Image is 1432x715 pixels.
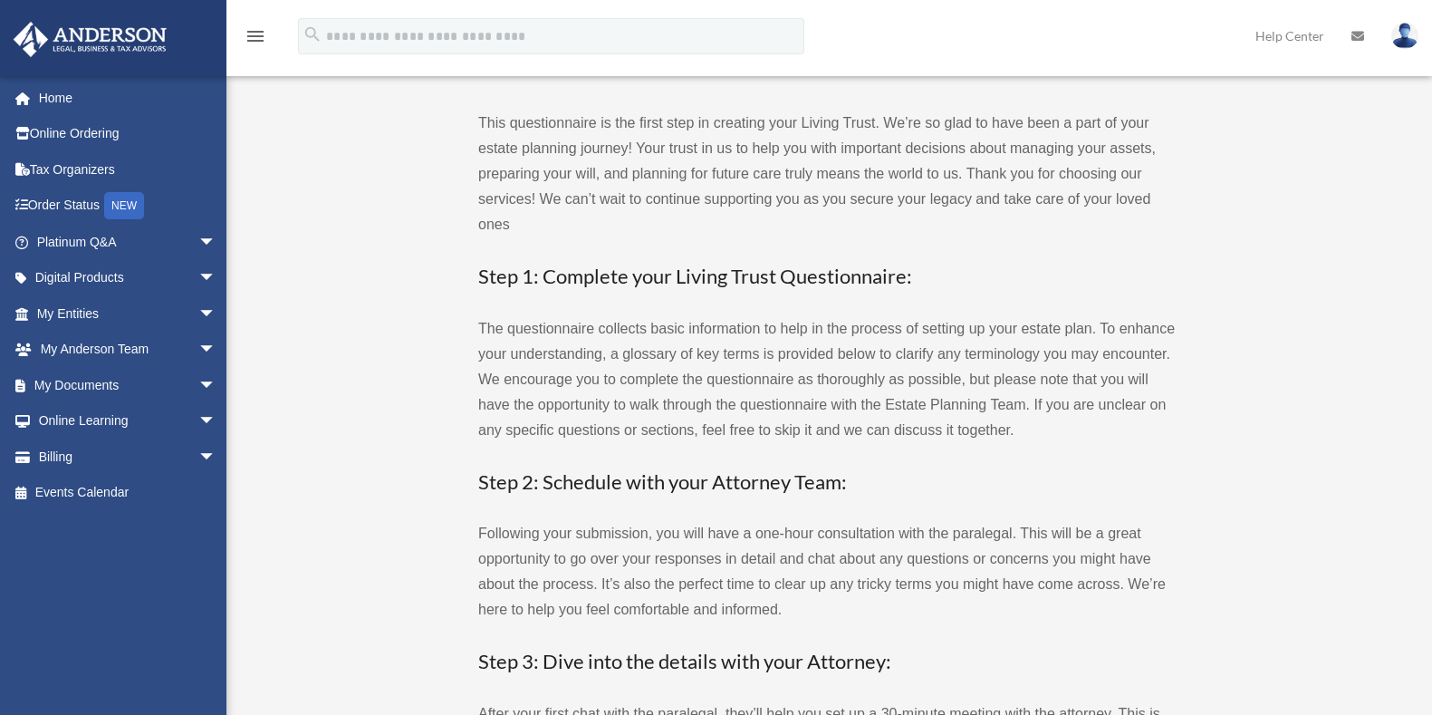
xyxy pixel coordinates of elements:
a: My Anderson Teamarrow_drop_down [13,332,244,368]
a: My Documentsarrow_drop_down [13,367,244,403]
p: Following your submission, you will have a one-hour consultation with the paralegal. This will be... [478,521,1176,623]
a: Digital Productsarrow_drop_down [13,260,244,296]
a: menu [245,32,266,47]
a: Home [13,80,244,116]
a: Billingarrow_drop_down [13,439,244,475]
img: Anderson Advisors Platinum Portal [8,22,172,57]
h3: Step 3: Dive into the details with your Attorney: [478,648,1176,676]
span: arrow_drop_down [198,332,235,369]
h3: Step 1: Complete your Living Trust Questionnaire: [478,263,1176,291]
a: Tax Organizers [13,151,244,188]
span: arrow_drop_down [198,403,235,440]
span: arrow_drop_down [198,224,235,261]
a: Events Calendar [13,475,244,511]
p: The questionnaire collects basic information to help in the process of setting up your estate pla... [478,316,1176,443]
div: NEW [104,192,144,219]
i: search [303,24,322,44]
p: This questionnaire is the first step in creating your Living Trust. We’re so glad to have been a ... [478,111,1176,237]
a: Online Ordering [13,116,244,152]
a: Order StatusNEW [13,188,244,225]
span: arrow_drop_down [198,439,235,476]
a: Online Learningarrow_drop_down [13,403,244,440]
h3: Step 2: Schedule with your Attorney Team: [478,469,1176,497]
img: User Pic [1391,23,1418,49]
span: arrow_drop_down [198,260,235,297]
span: arrow_drop_down [198,367,235,404]
a: Platinum Q&Aarrow_drop_down [13,224,244,260]
a: My Entitiesarrow_drop_down [13,295,244,332]
span: arrow_drop_down [198,295,235,333]
i: menu [245,25,266,47]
